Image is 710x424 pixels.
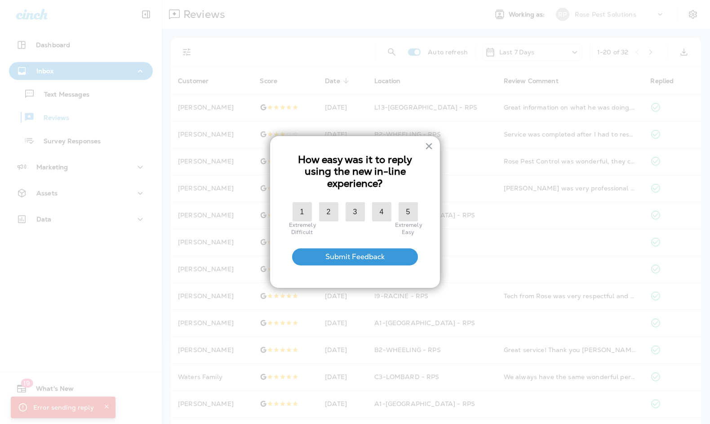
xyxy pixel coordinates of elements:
[372,202,391,221] label: 4
[319,202,338,221] label: 2
[288,154,422,190] h3: How easy was it to reply using the new in-line experience?
[293,202,312,221] label: 1
[289,221,315,236] div: Extremely Difficult
[292,248,418,265] button: Submit Feedback
[395,221,422,236] div: Extremely Easy
[399,202,418,221] label: 5
[425,139,433,153] button: Close
[346,202,365,221] label: 3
